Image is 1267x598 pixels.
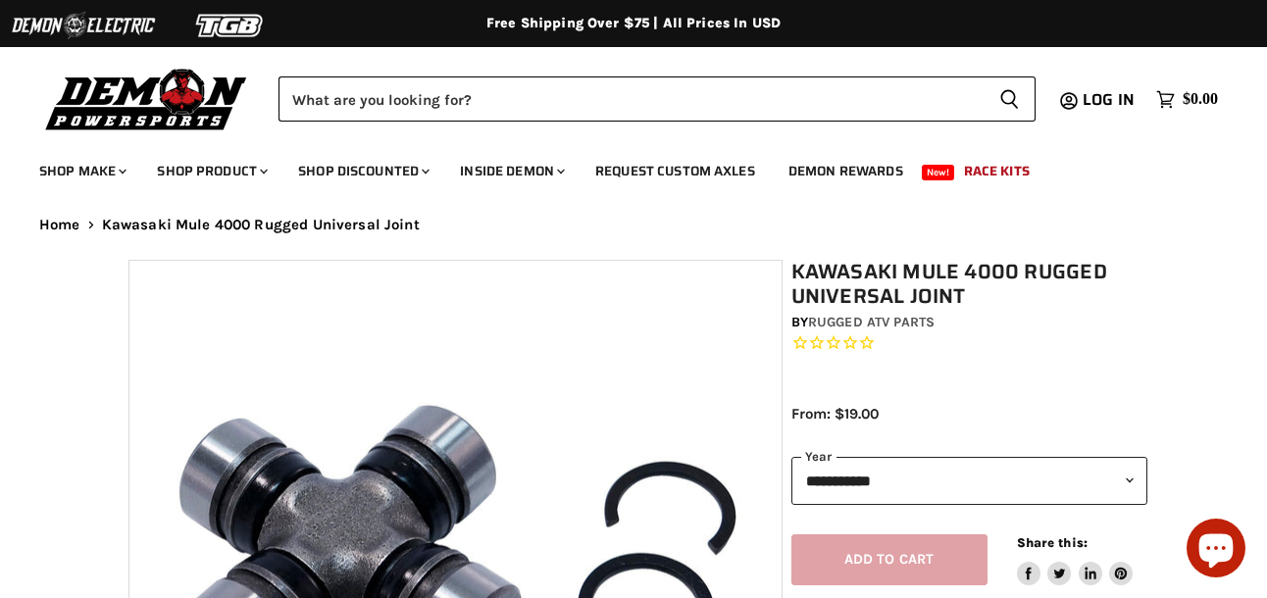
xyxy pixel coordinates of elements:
[1083,87,1135,112] span: Log in
[808,314,935,330] a: Rugged ATV Parts
[922,165,955,180] span: New!
[445,151,577,191] a: Inside Demon
[791,457,1148,505] select: year
[39,64,254,133] img: Demon Powersports
[1017,534,1134,586] aside: Share this:
[1146,85,1228,114] a: $0.00
[1017,535,1088,550] span: Share this:
[791,260,1148,309] h1: Kawasaki Mule 4000 Rugged Universal Joint
[1183,90,1218,109] span: $0.00
[39,217,80,233] a: Home
[1074,91,1146,109] a: Log in
[984,76,1036,122] button: Search
[279,76,984,122] input: Search
[774,151,918,191] a: Demon Rewards
[157,7,304,44] img: TGB Logo 2
[791,312,1148,333] div: by
[581,151,770,191] a: Request Custom Axles
[25,151,138,191] a: Shop Make
[10,7,157,44] img: Demon Electric Logo 2
[1181,519,1251,582] inbox-online-store-chat: Shopify online store chat
[25,143,1213,191] ul: Main menu
[791,333,1148,354] span: Rated 0.0 out of 5 stars 0 reviews
[283,151,441,191] a: Shop Discounted
[279,76,1036,122] form: Product
[791,405,879,423] span: From: $19.00
[102,217,420,233] span: Kawasaki Mule 4000 Rugged Universal Joint
[949,151,1044,191] a: Race Kits
[142,151,279,191] a: Shop Product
